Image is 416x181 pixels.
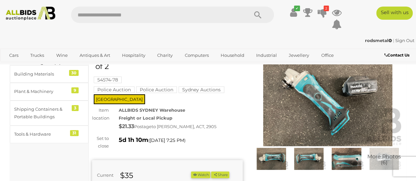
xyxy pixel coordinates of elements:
mark: Police Auction [136,86,177,93]
a: Household [216,50,249,61]
a: ✔ [288,7,298,18]
a: Contact Us [384,52,411,59]
mark: Police Auction [94,86,135,93]
a: rodsmetal [365,38,393,43]
a: Trucks [26,50,48,61]
a: Hospitality [118,50,150,61]
div: Tools & Hardware [14,130,68,138]
div: Shipping Containers & Portable Buildings [14,105,68,121]
a: Tools & Hardware 31 [10,125,88,143]
a: Cars [5,50,23,61]
li: Watch this item [191,171,210,178]
div: Postage [119,122,242,131]
div: 3 [72,105,79,111]
h1: MAKITA 18V LXT Angle Grinder (DGA452) and 18V 6.0Ah Battery - Lot of 2 [95,46,241,71]
div: Building Materials [14,70,68,78]
strong: ALLBIDS SYDNEY Warehouse [119,107,185,113]
a: Sign Out [395,38,414,43]
strong: $21.33 [119,123,134,129]
button: Share [211,171,229,178]
a: Sports [5,61,27,72]
a: Sell with us [376,7,413,20]
a: More Photos(6) [367,148,401,170]
div: 9 [71,87,79,93]
a: Industrial [252,50,281,61]
span: ( ) [148,138,185,143]
a: Police Auction [136,87,177,92]
button: Search [241,7,274,23]
span: [DATE] 7:25 PM [150,137,184,143]
a: Jewellery [284,50,313,61]
div: Item location [87,106,114,122]
div: 30 [69,70,79,76]
img: MAKITA 18V LXT Angle Grinder (DGA452) and 18V 6.0Ah Battery - Lot of 2 [292,148,326,170]
strong: rodsmetal [365,38,392,43]
img: MAKITA 18V LXT Angle Grinder (DGA452) and 18V 6.0Ah Battery - Lot of 2 [329,148,363,170]
a: Antiques & Art [75,50,114,61]
a: Building Materials 30 [10,65,88,83]
div: Plant & Machinery [14,88,68,95]
span: | [393,38,394,43]
a: 54574-78 [94,77,122,82]
a: Office [317,50,338,61]
a: Charity [153,50,177,61]
a: Plant & Machinery 9 [10,83,88,100]
a: Sydney Auctions [179,87,224,92]
h2: Industrial, Tools & Building Supplies [16,50,82,65]
a: Computers [180,50,213,61]
img: MAKITA 18V LXT Angle Grinder (DGA452) and 18V 6.0Ah Battery - Lot of 2 [254,148,288,170]
a: [GEOGRAPHIC_DATA] [30,61,86,72]
i: 2 [324,6,329,11]
button: Watch [191,171,210,178]
strong: Freight or Local Pickup [119,115,172,121]
img: MAKITA 18V LXT Angle Grinder (DGA452) and 18V 6.0Ah Battery - Lot of 2 [253,49,403,146]
a: Shipping Containers & Portable Buildings 3 [10,101,88,126]
a: 2 [317,7,327,18]
span: to [PERSON_NAME], ACT, 2905 [152,124,216,129]
div: 31 [70,130,79,136]
span: More Photos (6) [367,154,401,165]
a: Wine [52,50,72,61]
b: Contact Us [384,53,409,57]
span: [GEOGRAPHIC_DATA] [94,94,145,104]
a: Police Auction [94,87,135,92]
img: Allbids.com.au [3,7,58,20]
mark: Sydney Auctions [179,86,224,93]
i: ✔ [294,6,300,11]
strong: $35 [120,171,133,180]
strong: 5d 1h 10m [119,136,148,144]
div: Set to close [87,135,114,150]
img: MAKITA 18V LXT Angle Grinder (DGA452) and 18V 6.0Ah Battery - Lot of 2 [367,148,401,170]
